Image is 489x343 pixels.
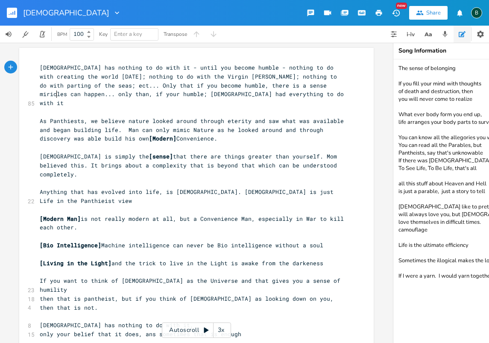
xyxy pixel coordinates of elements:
[23,9,109,17] span: [DEMOGRAPHIC_DATA]
[57,32,67,37] div: BPM
[40,321,193,329] span: [DEMOGRAPHIC_DATA] has nothing to do with it,
[40,259,323,267] span: and the trick to live in the Light is awake from the darkeness
[471,7,482,18] div: BruCe
[40,188,337,205] span: Anything that has evolved into life, is [DEMOGRAPHIC_DATA]. [DEMOGRAPHIC_DATA] is just Life in th...
[40,241,101,249] span: [Bio Intelligence]
[387,5,404,21] button: New
[471,3,482,23] button: B
[164,32,187,37] div: Transpose
[409,6,448,20] button: Share
[426,9,441,17] div: Share
[162,322,231,338] div: Autoscroll
[40,64,347,107] span: [DEMOGRAPHIC_DATA] has nothing to do with it - until you become humble - nothing to do with creat...
[149,135,176,142] span: [Modern]
[396,3,407,9] div: New
[40,215,347,232] span: is not really modern at all, but a Convenience Man, especially in War to kill each other.
[40,241,323,249] span: Machine intelligence can never be Bio intelligence without a soul
[40,304,98,311] span: then that is not.
[40,152,340,178] span: [DEMOGRAPHIC_DATA] is simply the that there are things greater than yourself. Mom believed this. ...
[114,30,142,38] span: Enter a key
[40,277,344,293] span: If you want to think of [DEMOGRAPHIC_DATA] as the Universe and that gives you a sense of humility
[40,295,334,302] span: then that is pantheist, but if you think of [DEMOGRAPHIC_DATA] as looking down on you,
[149,152,173,160] span: [sense]
[40,215,81,223] span: [Modern Man]
[214,322,229,338] div: 3x
[40,117,347,143] span: As Panthiests, we believe nature looked around through eterity and saw what was available and beg...
[40,330,241,338] span: only your belief that it does, ans sometimes that is enough
[99,32,108,37] div: Key
[40,259,111,267] span: [Living in the Light]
